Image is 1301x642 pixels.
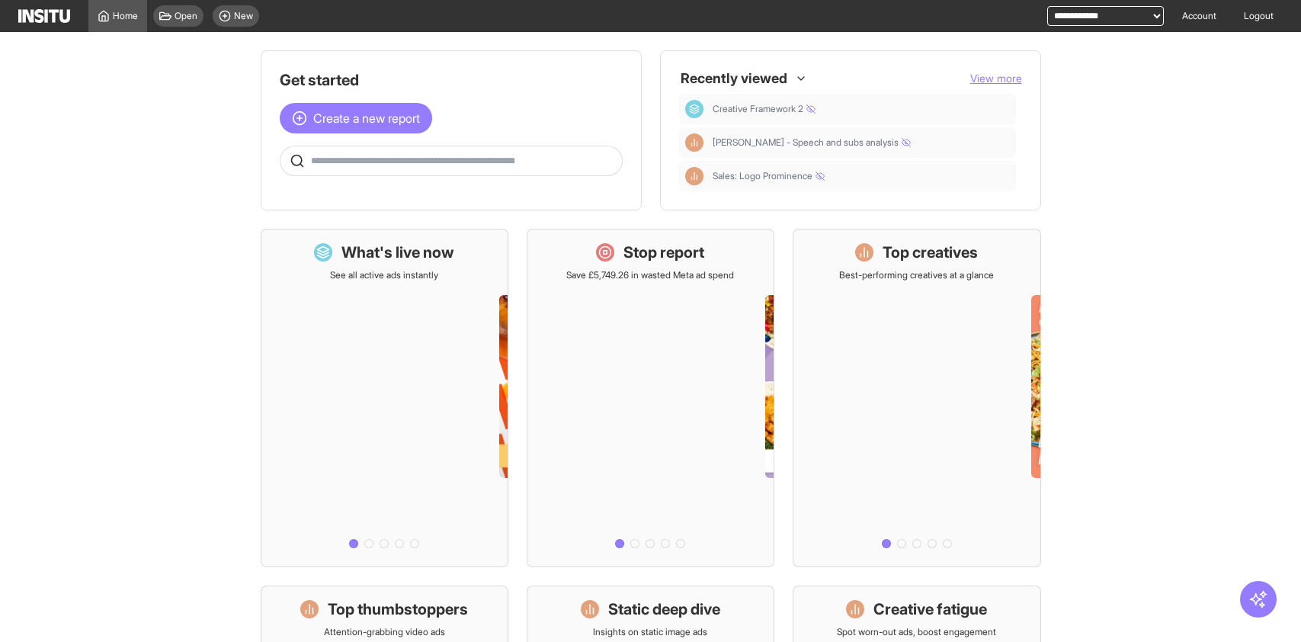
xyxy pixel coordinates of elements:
[18,9,70,23] img: Logo
[623,242,704,263] h1: Stop report
[839,269,994,281] p: Best-performing creatives at a glance
[713,103,816,115] span: Creative Framework 2
[713,103,1010,115] span: Creative Framework 2
[713,136,1010,149] span: Eddie - Speech and subs analysis
[608,599,720,620] h1: Static deep dive
[330,269,438,281] p: See all active ads instantly
[685,100,703,118] div: Dashboard
[713,170,1010,182] span: Sales: Logo Prominence
[175,10,197,22] span: Open
[324,626,445,638] p: Attention-grabbing video ads
[713,170,825,182] span: Sales: Logo Prominence
[234,10,253,22] span: New
[685,167,703,185] div: Insights
[328,599,468,620] h1: Top thumbstoppers
[280,103,432,133] button: Create a new report
[261,229,508,567] a: What's live nowSee all active ads instantly
[713,136,911,149] span: [PERSON_NAME] - Speech and subs analysis
[341,242,454,263] h1: What's live now
[593,626,707,638] p: Insights on static image ads
[970,72,1022,85] span: View more
[280,69,623,91] h1: Get started
[883,242,978,263] h1: Top creatives
[566,269,734,281] p: Save £5,749.26 in wasted Meta ad spend
[970,71,1022,86] button: View more
[313,109,420,127] span: Create a new report
[113,10,138,22] span: Home
[527,229,774,567] a: Stop reportSave £5,749.26 in wasted Meta ad spend
[685,133,703,152] div: Insights
[793,229,1040,567] a: Top creativesBest-performing creatives at a glance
